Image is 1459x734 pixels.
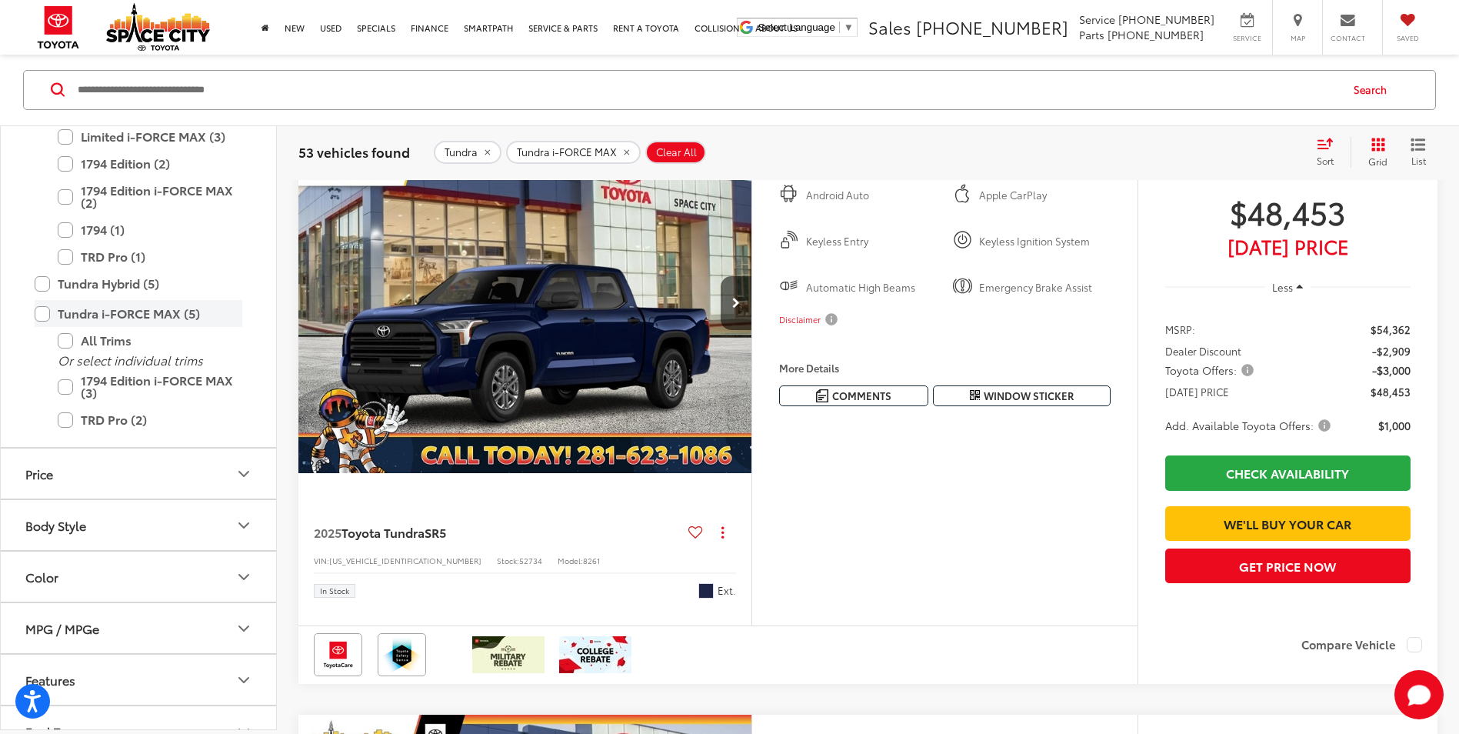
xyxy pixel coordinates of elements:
span: Ext. [718,583,736,598]
button: Next image [721,276,751,330]
img: 2025 Toyota Tundra SR5 RWD CrewMax 5.5ft [298,132,753,474]
div: MPG / MPGe [25,621,99,636]
i: Window Sticker [970,389,980,402]
span: $54,362 [1371,322,1411,337]
button: Clear All [645,141,706,164]
button: Get Price Now [1165,549,1411,583]
label: Compare Vehicle [1301,637,1422,652]
button: Grid View [1351,137,1399,168]
button: List View [1399,137,1437,168]
span: Dealer Discount [1165,343,1241,359]
button: FeaturesFeatures [1,655,278,705]
span: Window Sticker [984,389,1074,403]
i: Or select individual trims [58,352,203,369]
span: 8261 [583,555,600,566]
span: Contact [1331,33,1365,43]
span: Tundra [445,146,478,158]
h4: More Details [779,362,1111,373]
a: 2025 Toyota Tundra SR5 RWD CrewMax 5.5ft2025 Toyota Tundra SR5 RWD CrewMax 5.5ft2025 Toyota Tundr... [298,132,753,473]
button: ColorColor [1,552,278,602]
button: Comments [779,385,928,406]
span: Blueprint [698,583,714,599]
span: Service [1230,33,1264,43]
input: Search by Make, Model, or Keyword [76,72,1339,108]
span: ▼ [844,22,854,33]
span: [PHONE_NUMBER] [1108,27,1204,42]
button: Body StyleBody Style [1,500,278,550]
label: 1794 Edition i-FORCE MAX (3) [58,367,242,406]
svg: Start Chat [1394,670,1444,719]
span: Saved [1391,33,1424,43]
span: Emergency Brake Assist [979,280,1110,295]
span: Keyless Ignition System [979,234,1110,249]
span: $1,000 [1378,418,1411,433]
button: PricePrice [1,449,278,499]
img: Comments [816,389,828,402]
span: Tundra i-FORCE MAX [517,146,617,158]
label: TRD Pro (1) [58,244,242,271]
span: [DATE] PRICE [1165,384,1229,399]
button: Toggle Chat Window [1394,670,1444,719]
span: Less [1272,280,1293,294]
div: 2025 Toyota Tundra SR5 0 [298,132,753,473]
a: Select Language​ [758,22,854,33]
span: 2025 [314,523,341,541]
a: Check Availability [1165,455,1411,490]
span: $48,453 [1165,192,1411,231]
button: Select sort value [1309,137,1351,168]
span: 52734 [519,555,542,566]
div: Color [235,568,253,586]
span: Grid [1368,155,1387,168]
span: Service [1079,12,1115,27]
button: remove Tundra [434,141,501,164]
div: Price [235,465,253,483]
a: 2025Toyota TundraSR5 [314,524,682,541]
span: dropdown dots [721,526,724,539]
span: Parts [1079,27,1104,42]
span: In Stock [320,587,349,595]
span: 53 vehicles found [298,142,410,161]
button: Toyota Offers: [1165,362,1259,378]
button: Disclaimer [779,303,841,335]
button: Window Sticker [933,385,1111,406]
span: Apple CarPlay [979,188,1110,203]
button: Add. Available Toyota Offers: [1165,418,1336,433]
span: Automatic High Beams [806,280,937,295]
div: Price [25,466,53,481]
span: MSRP: [1165,322,1195,337]
span: Sort [1317,154,1334,167]
img: Space City Toyota [106,3,210,51]
span: Select Language [758,22,835,33]
label: Tundra i-FORCE MAX (5) [35,301,242,328]
div: Features [235,671,253,689]
label: 1794 Edition i-FORCE MAX (2) [58,178,242,217]
span: $48,453 [1371,384,1411,399]
label: 1794 (1) [58,217,242,244]
span: Keyless Entry [806,234,937,249]
span: Stock: [497,555,519,566]
label: TRD Pro (2) [58,406,242,433]
img: Toyota Safety Sense [381,636,423,673]
div: Color [25,569,58,584]
span: Android Auto [806,188,937,203]
div: Body Style [235,516,253,535]
span: [PHONE_NUMBER] [1118,12,1214,27]
span: Toyota Tundra [341,523,425,541]
span: Sales [868,15,911,39]
span: [DATE] Price [1165,239,1411,254]
span: Map [1281,33,1314,43]
button: Less [1265,273,1311,301]
label: Tundra Hybrid (5) [35,271,242,298]
span: Clear All [656,146,697,158]
span: Comments [832,389,891,403]
button: Search [1339,71,1409,109]
img: /static/brand-toyota/National_Assets/toyota-military-rebate.jpeg?height=48 [472,636,545,673]
button: MPG / MPGeMPG / MPGe [1,603,278,653]
span: -$2,909 [1372,343,1411,359]
span: Model: [558,555,583,566]
button: remove Tundra%20i-FORCE%20MAX [506,141,641,164]
img: /static/brand-toyota/National_Assets/toyota-college-grad.jpeg?height=48 [559,636,631,673]
span: [PHONE_NUMBER] [916,15,1068,39]
span: [US_VEHICLE_IDENTIFICATION_NUMBER] [329,555,481,566]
